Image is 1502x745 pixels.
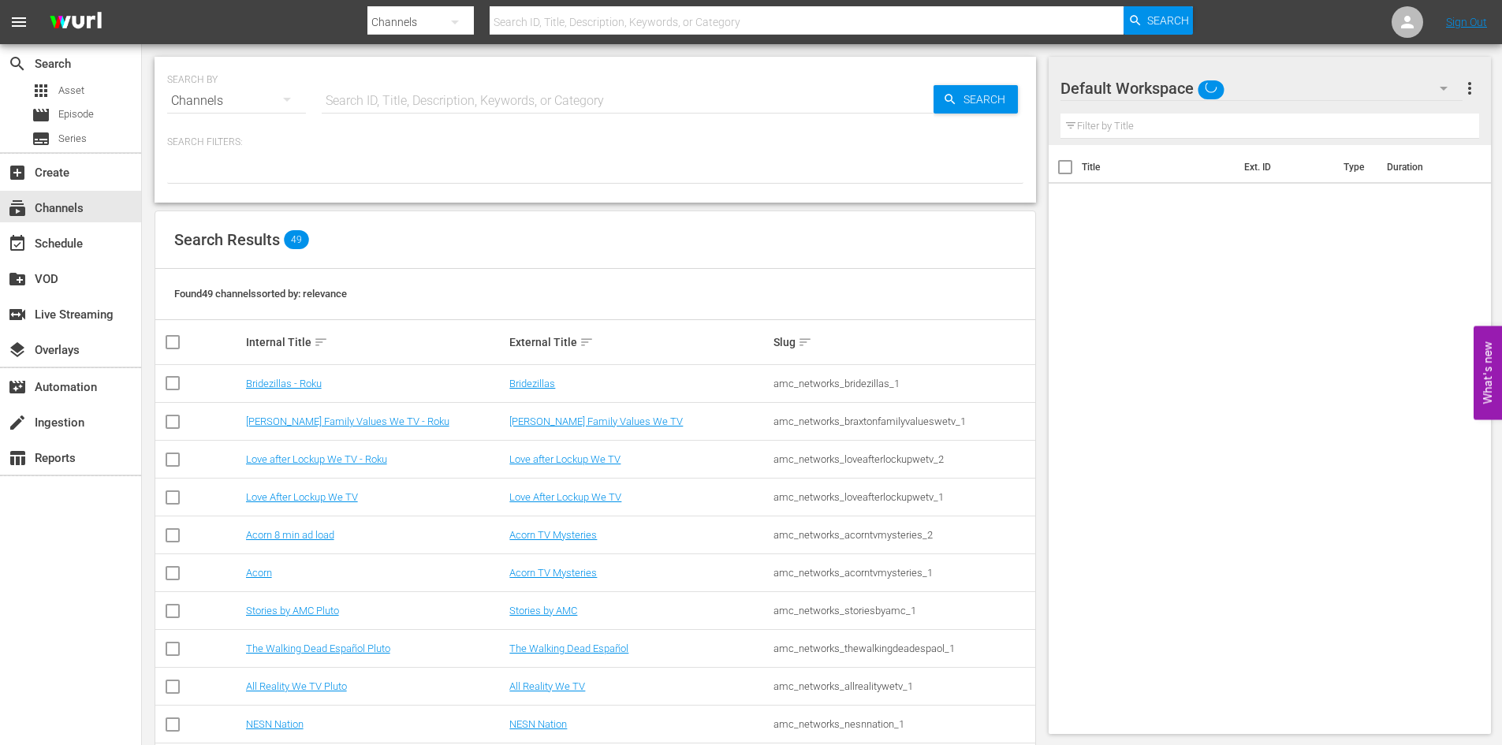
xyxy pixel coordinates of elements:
div: amc_networks_allrealitywetv_1 [773,680,1033,692]
span: Asset [32,81,50,100]
a: Acorn TV Mysteries [509,529,597,541]
span: Series [58,131,87,147]
a: [PERSON_NAME] Family Values We TV - Roku [246,415,449,427]
span: Overlays [8,341,27,359]
a: Love After Lockup We TV [246,491,358,503]
div: Slug [773,333,1033,352]
a: Bridezillas [509,378,555,389]
span: Automation [8,378,27,397]
span: Search Results [174,230,280,249]
button: Open Feedback Widget [1474,326,1502,419]
button: Search [934,85,1018,114]
span: Asset [58,83,84,99]
span: Found 49 channels sorted by: relevance [174,288,347,300]
div: amc_networks_braxtonfamilyvalueswetv_1 [773,415,1033,427]
span: Schedule [8,234,27,253]
a: [PERSON_NAME] Family Values We TV [509,415,683,427]
span: menu [9,13,28,32]
p: Search Filters: [167,136,1023,149]
a: Love After Lockup We TV [509,491,621,503]
a: NESN Nation [246,718,304,730]
span: VOD [8,270,27,289]
div: Default Workspace [1060,66,1463,110]
th: Type [1334,145,1377,189]
span: Episode [32,106,50,125]
a: Stories by AMC Pluto [246,605,339,616]
a: Bridezillas - Roku [246,378,322,389]
a: All Reality We TV Pluto [246,680,347,692]
a: NESN Nation [509,718,567,730]
div: amc_networks_bridezillas_1 [773,378,1033,389]
a: Sign Out [1446,16,1487,28]
span: more_vert [1460,79,1479,98]
div: amc_networks_loveafterlockupwetv_2 [773,453,1033,465]
a: The Walking Dead Español Pluto [246,643,390,654]
span: Series [32,129,50,148]
div: amc_networks_nesnnation_1 [773,718,1033,730]
a: Love after Lockup We TV [509,453,621,465]
span: sort [798,335,812,349]
span: Ingestion [8,413,27,432]
div: Internal Title [246,333,505,352]
div: amc_networks_acorntvmysteries_2 [773,529,1033,541]
span: Channels [8,199,27,218]
a: All Reality We TV [509,680,585,692]
span: sort [314,335,328,349]
span: Live Streaming [8,305,27,324]
div: amc_networks_storiesbyamc_1 [773,605,1033,616]
span: Search [8,54,27,73]
div: amc_networks_loveafterlockupwetv_1 [773,491,1033,503]
a: The Walking Dead Español [509,643,628,654]
th: Ext. ID [1235,145,1335,189]
span: Search [957,85,1018,114]
th: Title [1082,145,1235,189]
div: Channels [167,79,306,123]
div: amc_networks_thewalkingdeadespaol_1 [773,643,1033,654]
span: Create [8,163,27,182]
span: sort [580,335,594,349]
button: Search [1124,6,1193,35]
a: Acorn TV Mysteries [509,567,597,579]
a: Acorn [246,567,272,579]
img: ans4CAIJ8jUAAAAAAAAAAAAAAAAAAAAAAAAgQb4GAAAAAAAAAAAAAAAAAAAAAAAAJMjXAAAAAAAAAAAAAAAAAAAAAAAAgAT5G... [38,4,114,41]
span: Reports [8,449,27,467]
a: Love after Lockup We TV - Roku [246,453,387,465]
a: Stories by AMC [509,605,577,616]
span: Search [1147,6,1189,35]
div: External Title [509,333,769,352]
th: Duration [1377,145,1472,189]
a: Acorn 8 min ad load [246,529,334,541]
span: 49 [284,230,309,249]
div: amc_networks_acorntvmysteries_1 [773,567,1033,579]
span: Episode [58,106,94,122]
button: more_vert [1460,69,1479,107]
